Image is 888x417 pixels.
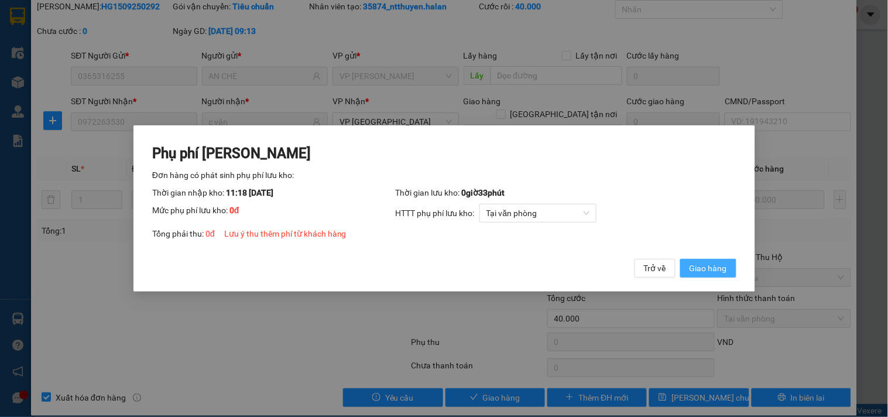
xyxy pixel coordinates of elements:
[15,15,102,73] img: logo.jpg
[395,204,736,223] div: HTTT phụ phí lưu kho:
[109,29,489,43] li: 271 - [PERSON_NAME] - [GEOGRAPHIC_DATA] - [GEOGRAPHIC_DATA]
[229,206,239,215] span: 0 đ
[689,262,726,275] span: Giao hàng
[152,186,396,199] div: Thời gian nhập kho:
[486,204,589,222] span: Tại văn phòng
[152,227,736,240] div: Tổng phải thu:
[152,145,311,162] span: Phụ phí [PERSON_NAME]
[634,259,675,278] button: Trở về
[15,80,174,119] b: GỬI : VP [GEOGRAPHIC_DATA]
[226,188,273,197] span: 11:18 [DATE]
[152,204,396,223] div: Mức phụ phí lưu kho:
[643,262,666,275] span: Trở về
[224,229,346,238] span: Lưu ý thu thêm phí từ khách hàng
[205,229,215,238] span: 0 đ
[152,169,736,182] div: Đơn hàng có phát sinh phụ phí lưu kho:
[680,259,736,278] button: Giao hàng
[395,186,736,199] div: Thời gian lưu kho:
[461,188,505,197] span: 0 giờ 33 phút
